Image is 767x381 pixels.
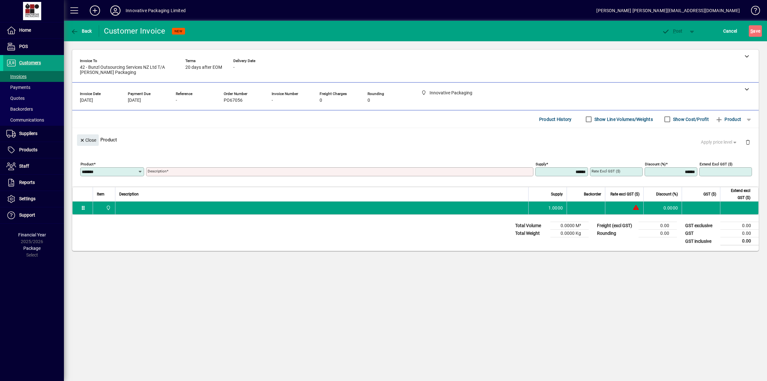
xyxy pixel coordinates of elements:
span: ave [750,26,760,36]
button: Product History [537,114,574,125]
a: Quotes [3,93,64,104]
button: Save [749,25,762,37]
span: Support [19,212,35,218]
span: Supply [551,191,563,198]
span: Communications [6,117,44,123]
app-page-header-button: Delete [740,139,755,145]
a: Reports [3,175,64,191]
div: Innovative Packaging Limited [126,5,186,16]
a: Communications [3,115,64,125]
span: 0 [368,98,370,103]
button: Add [85,5,105,16]
mat-label: Supply [536,162,546,166]
td: 0.0000 [643,202,682,214]
span: - [176,98,177,103]
span: Extend excl GST ($) [724,187,750,201]
td: GST exclusive [682,222,720,230]
div: [PERSON_NAME] [PERSON_NAME][EMAIL_ADDRESS][DOMAIN_NAME] [596,5,740,16]
a: Products [3,142,64,158]
mat-label: Extend excl GST ($) [700,162,732,166]
span: P [673,28,676,34]
button: Post [659,25,686,37]
span: Settings [19,196,35,201]
app-page-header-button: Back [64,25,99,37]
span: 1.0000 [548,205,563,211]
button: Delete [740,134,755,150]
span: [DATE] [128,98,141,103]
span: 42 - Bunzl Outsourcing Services NZ Ltd T/A [PERSON_NAME] Packaging [80,65,176,75]
td: Total Volume [512,222,550,230]
span: Quotes [6,96,25,101]
span: S [750,28,753,34]
a: POS [3,39,64,55]
a: Home [3,22,64,38]
span: GST ($) [703,191,716,198]
a: Invoices [3,71,64,82]
span: 0 [320,98,322,103]
span: Item [97,191,105,198]
span: 20 days after EOM [185,65,222,70]
span: Cancel [723,26,737,36]
span: Home [19,28,31,33]
button: Back [69,25,94,37]
label: Show Line Volumes/Weights [593,116,653,123]
span: Customers [19,60,41,65]
span: Reports [19,180,35,185]
td: Total Weight [512,230,550,237]
div: Customer Invoice [104,26,166,36]
span: Backorders [6,107,33,112]
a: Support [3,207,64,223]
a: Staff [3,158,64,174]
a: Knowledge Base [746,1,759,22]
a: Payments [3,82,64,93]
mat-label: Rate excl GST ($) [592,169,620,173]
span: Products [19,147,37,152]
td: 0.0000 M³ [550,222,589,230]
mat-label: Product [81,162,94,166]
span: Payments [6,85,30,90]
td: 0.00 [720,222,759,230]
button: Apply price level [698,137,740,148]
span: - [272,98,273,103]
span: Discount (%) [656,191,678,198]
span: Suppliers [19,131,37,136]
span: POS [19,44,28,49]
span: NEW [174,29,182,33]
span: Financial Year [18,232,46,237]
button: Profile [105,5,126,16]
span: Invoices [6,74,27,79]
mat-label: Description [148,169,167,173]
span: Description [119,191,139,198]
span: Close [80,135,96,146]
span: [DATE] [80,98,93,103]
span: Apply price level [701,139,738,146]
span: Product History [539,114,572,124]
td: 0.00 [639,230,677,237]
span: Staff [19,163,29,169]
span: PO67056 [224,98,243,103]
td: GST inclusive [682,237,720,245]
a: Settings [3,191,64,207]
span: Package [23,246,41,251]
td: 0.00 [639,222,677,230]
mat-label: Discount (%) [645,162,666,166]
span: Back [71,28,92,34]
span: ost [662,28,683,34]
td: 0.00 [720,230,759,237]
td: 0.00 [720,237,759,245]
span: Backorder [584,191,601,198]
span: Rate excl GST ($) [610,191,639,198]
span: Innovative Packaging [104,204,112,211]
div: Product [72,128,759,151]
button: Cancel [722,25,739,37]
label: Show Cost/Profit [672,116,709,123]
td: Freight (excl GST) [594,222,639,230]
a: Backorders [3,104,64,115]
td: 0.0000 Kg [550,230,589,237]
app-page-header-button: Close [75,137,100,143]
td: GST [682,230,720,237]
button: Close [77,134,99,146]
a: Suppliers [3,126,64,142]
td: Rounding [594,230,639,237]
span: - [233,65,235,70]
